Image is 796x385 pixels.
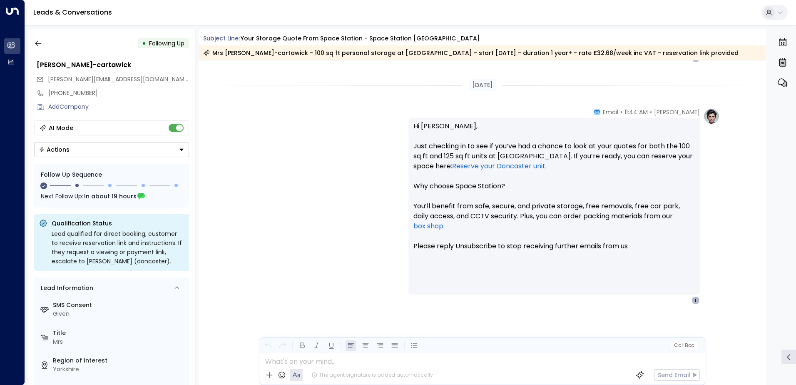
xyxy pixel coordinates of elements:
span: tiffany.1006@outlook.com [48,75,189,84]
div: Mrs [53,337,186,346]
div: Actions [39,146,70,153]
div: [PHONE_NUMBER] [48,89,189,97]
div: T [692,296,700,305]
div: Mrs [PERSON_NAME]-cartawick - 100 sq ft personal storage at [GEOGRAPHIC_DATA] - start [DATE] - du... [203,49,739,57]
div: Given [53,310,186,318]
a: Reserve your Doncaster unit [452,161,545,171]
div: [PERSON_NAME]-cartawick [37,60,189,70]
button: Cc|Bcc [670,342,697,350]
span: | [682,342,684,348]
label: SMS Consent [53,301,186,310]
span: Email [603,108,618,116]
span: Subject Line: [203,34,240,42]
div: Lead Information [38,284,93,292]
span: [PERSON_NAME][EMAIL_ADDRESS][DOMAIN_NAME] [48,75,190,83]
a: box shop [413,221,443,231]
button: Undo [263,340,273,351]
div: Follow Up Sequence [41,170,182,179]
button: Redo [277,340,288,351]
label: Region of Interest [53,356,186,365]
div: Next Follow Up: [41,192,182,201]
div: AddCompany [48,102,189,111]
button: Actions [34,142,189,157]
div: [DATE] [469,79,496,91]
div: The agent signature is added automatically [311,371,433,379]
span: Following Up [149,39,184,47]
span: 11:44 AM [624,108,648,116]
div: Yorkshire [53,365,186,374]
p: Hi [PERSON_NAME], Just checking in to see if you’ve had a chance to look at your quotes for both ... [413,121,695,261]
span: In about 19 hours [84,192,137,201]
span: • [620,108,622,116]
p: Qualification Status [52,219,184,227]
div: Button group with a nested menu [34,142,189,157]
img: profile-logo.png [703,108,720,125]
span: • [650,108,652,116]
div: • [142,36,146,51]
label: Title [53,329,186,337]
div: Lead qualified for direct booking; customer to receive reservation link and instructions. If they... [52,229,184,266]
span: Cc Bcc [674,342,694,348]
span: [PERSON_NAME] [654,108,700,116]
div: AI Mode [49,124,73,132]
div: Your storage quote from Space Station - Space Station [GEOGRAPHIC_DATA] [241,34,480,43]
a: Leads & Conversations [33,7,112,17]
